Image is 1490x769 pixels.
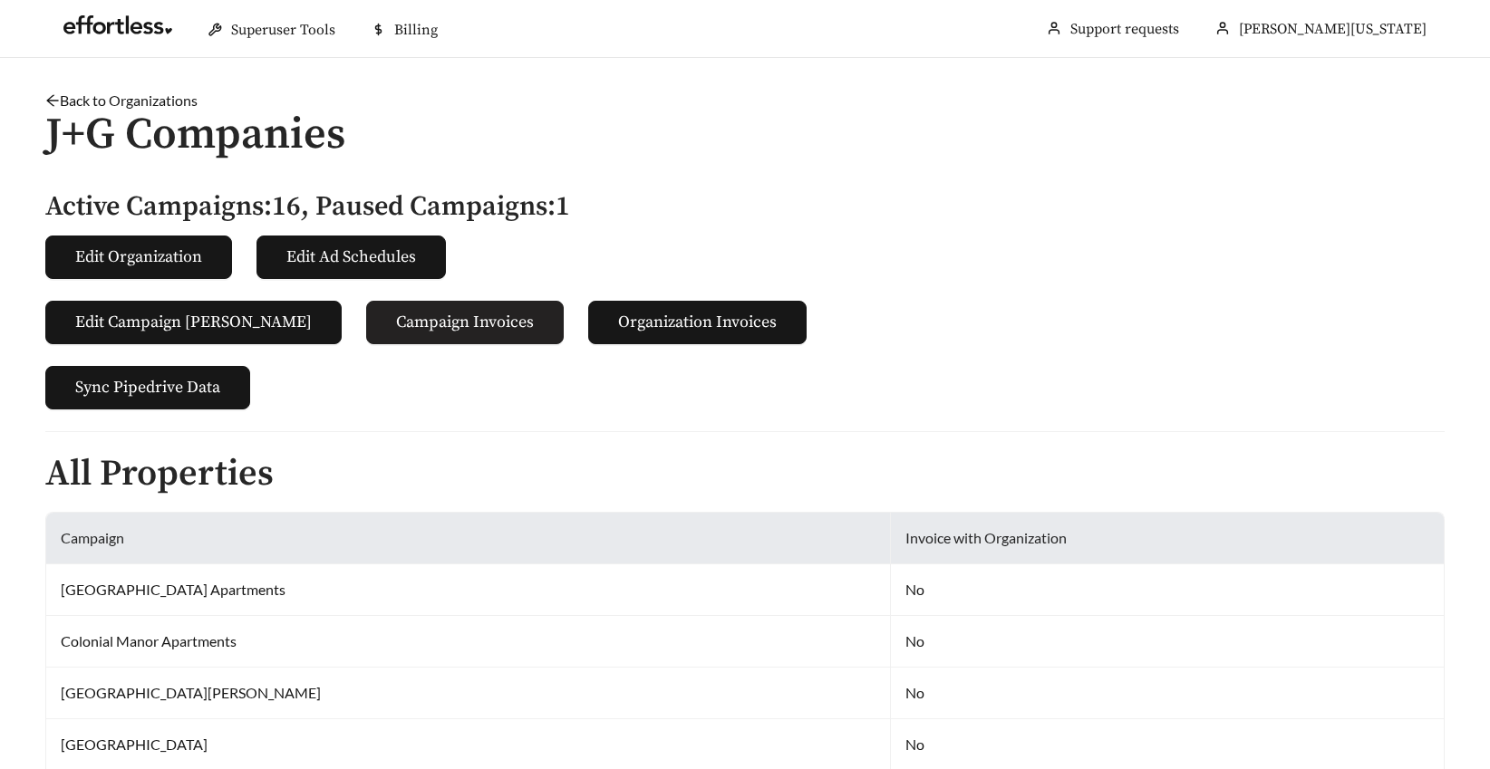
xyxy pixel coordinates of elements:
[618,310,777,334] span: Organization Invoices
[45,111,1445,159] h1: J+G Companies
[394,21,438,39] span: Billing
[45,93,60,108] span: arrow-left
[75,375,220,399] span: Sync Pipedrive Data
[45,366,250,409] button: Sync Pipedrive Data
[891,668,1445,719] td: No
[46,564,891,616] td: [GEOGRAPHIC_DATA] Apartments
[45,236,232,279] button: Edit Organization
[588,301,807,344] button: Organization Invoices
[45,192,1445,222] h5: Active Campaigns: 16 , Paused Campaigns: 1
[231,21,335,39] span: Superuser Tools
[891,564,1445,616] td: No
[1239,20,1427,38] span: [PERSON_NAME][US_STATE]
[45,301,342,344] button: Edit Campaign [PERSON_NAME]
[891,616,1445,668] td: No
[46,616,891,668] td: Colonial Manor Apartments
[46,513,891,564] th: Campaign
[1070,20,1179,38] a: Support requests
[256,236,446,279] button: Edit Ad Schedules
[366,301,564,344] button: Campaign Invoices
[286,245,416,269] span: Edit Ad Schedules
[75,245,202,269] span: Edit Organization
[396,310,534,334] span: Campaign Invoices
[45,454,1445,494] h2: All Properties
[891,513,1445,564] th: Invoice with Organization
[75,310,312,334] span: Edit Campaign [PERSON_NAME]
[45,91,198,109] a: arrow-leftBack to Organizations
[46,668,891,719] td: [GEOGRAPHIC_DATA][PERSON_NAME]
